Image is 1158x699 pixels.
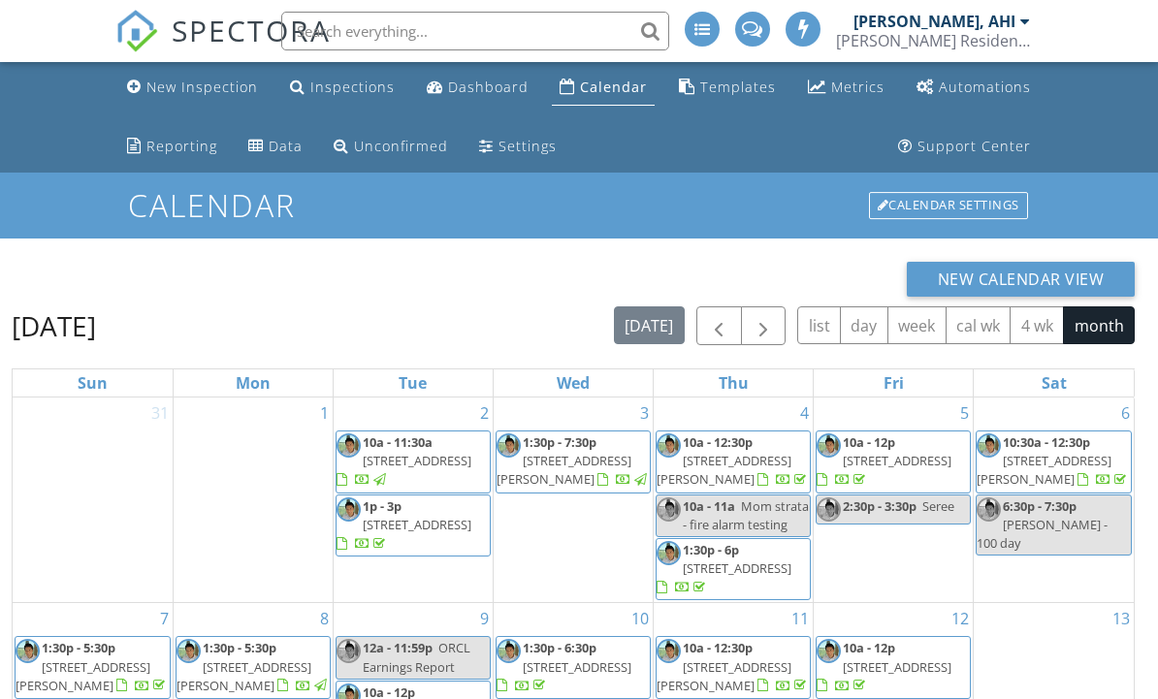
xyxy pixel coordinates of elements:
button: Previous month [696,306,742,346]
a: 1:30p - 7:30p [STREET_ADDRESS][PERSON_NAME] [496,430,651,493]
div: Data [269,137,303,155]
a: 10a - 12p [STREET_ADDRESS] [816,430,971,493]
td: Go to September 2, 2025 [333,397,493,603]
a: 1:30p - 7:30p [STREET_ADDRESS][PERSON_NAME] [497,433,650,488]
div: Reporting [146,137,217,155]
span: 1:30p - 6:30p [523,639,596,656]
a: 10:30a - 12:30p [STREET_ADDRESS][PERSON_NAME] [976,430,1132,493]
span: SPECTORA [172,10,331,50]
a: Monday [232,369,274,397]
a: 1:30p - 5:30p [STREET_ADDRESS][PERSON_NAME] [177,639,330,693]
img: 8d2978f2f29b444e8664b0539fbcba9a.jpeg [977,433,1001,458]
button: list [797,306,841,344]
img: 8d2978f2f29b444e8664b0539fbcba9a.jpeg [657,433,681,458]
a: SPECTORA [115,26,331,67]
span: Seree [922,497,954,515]
span: [STREET_ADDRESS][PERSON_NAME] [977,452,1111,488]
div: Automations [939,78,1031,96]
a: Metrics [800,70,892,106]
a: Friday [880,369,908,397]
span: 1:30p - 5:30p [42,639,115,656]
div: Settings [499,137,557,155]
a: Calendar Settings [867,190,1030,221]
span: 10:30a - 12:30p [1003,433,1090,451]
span: 10a - 12:30p [683,433,753,451]
span: 1:30p - 7:30p [523,433,596,451]
img: 8d2978f2f29b444e8664b0539fbcba9a.jpeg [977,497,1001,522]
button: [DATE] [614,306,685,344]
div: Templates [700,78,776,96]
a: Inspections [282,70,402,106]
a: Templates [671,70,784,106]
a: Go to September 5, 2025 [956,397,973,429]
td: Go to August 31, 2025 [13,397,173,603]
button: week [887,306,947,344]
span: 1:30p - 6p [683,541,739,558]
a: Go to September 7, 2025 [156,603,173,634]
span: Mom strata - fire alarm testing [683,497,809,533]
button: New Calendar View [907,262,1136,297]
span: 10a - 11:30a [363,433,433,451]
a: Wednesday [553,369,594,397]
td: Go to September 4, 2025 [654,397,814,603]
a: New Inspection [119,70,266,106]
span: [STREET_ADDRESS][PERSON_NAME] [657,452,791,488]
a: Go to September 8, 2025 [316,603,333,634]
a: 10a - 12:30p [STREET_ADDRESS][PERSON_NAME] [657,639,810,693]
a: Thursday [715,369,753,397]
a: 10:30a - 12:30p [STREET_ADDRESS][PERSON_NAME] [977,433,1130,488]
span: 1p - 3p [363,497,402,515]
span: 10a - 11a [683,497,735,515]
img: 8d2978f2f29b444e8664b0539fbcba9a.jpeg [497,433,521,458]
a: Data [241,129,310,165]
div: New Inspection [146,78,258,96]
span: 12a - 11:59p [363,639,433,656]
input: Search everything... [281,12,669,50]
div: Metrics [831,78,885,96]
a: Go to September 13, 2025 [1109,603,1134,634]
a: 10a - 11:30a [STREET_ADDRESS] [336,430,491,493]
span: [STREET_ADDRESS] [523,658,631,676]
div: Unconfirmed [354,137,448,155]
img: 8d2978f2f29b444e8664b0539fbcba9a.jpeg [337,497,361,522]
span: [STREET_ADDRESS][PERSON_NAME] [497,452,631,488]
button: Next month [741,306,787,346]
button: 4 wk [1010,306,1064,344]
td: Go to September 3, 2025 [493,397,653,603]
span: 2:30p - 3:30p [843,497,917,515]
a: Sunday [74,369,112,397]
span: [STREET_ADDRESS][PERSON_NAME] [16,658,150,694]
a: 1:30p - 6:30p [STREET_ADDRESS] [496,636,651,699]
button: month [1063,306,1135,344]
a: Saturday [1038,369,1071,397]
a: 1:30p - 6p [STREET_ADDRESS] [657,541,791,595]
span: [STREET_ADDRESS] [843,452,951,469]
a: Settings [471,129,564,165]
div: Calendar [580,78,647,96]
span: [STREET_ADDRESS] [683,559,791,577]
div: [PERSON_NAME], AHI [853,12,1015,31]
span: [STREET_ADDRESS][PERSON_NAME] [657,658,791,694]
div: Support Center [917,137,1031,155]
a: Go to August 31, 2025 [147,397,173,429]
a: 1:30p - 6p [STREET_ADDRESS] [656,538,811,601]
span: [STREET_ADDRESS] [363,452,471,469]
a: 10a - 12p [STREET_ADDRESS] [817,433,951,488]
a: Go to September 9, 2025 [476,603,493,634]
img: 8d2978f2f29b444e8664b0539fbcba9a.jpeg [817,433,841,458]
a: Reporting [119,129,225,165]
span: [STREET_ADDRESS] [363,516,471,533]
button: cal wk [946,306,1012,344]
span: 6:30p - 7:30p [1003,497,1077,515]
a: 1p - 3p [STREET_ADDRESS] [336,494,491,557]
a: 1:30p - 5:30p [STREET_ADDRESS][PERSON_NAME] [15,636,171,699]
img: 8d2978f2f29b444e8664b0539fbcba9a.jpeg [177,639,201,663]
a: 1p - 3p [STREET_ADDRESS] [337,497,471,552]
button: day [840,306,888,344]
a: 10a - 12p [STREET_ADDRESS] [816,636,971,699]
span: [PERSON_NAME] - 100 day [977,516,1108,552]
a: 10a - 12:30p [STREET_ADDRESS][PERSON_NAME] [657,433,810,488]
a: 10a - 11:30a [STREET_ADDRESS] [337,433,471,488]
a: Go to September 4, 2025 [796,397,813,429]
span: [STREET_ADDRESS][PERSON_NAME] [177,658,311,694]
